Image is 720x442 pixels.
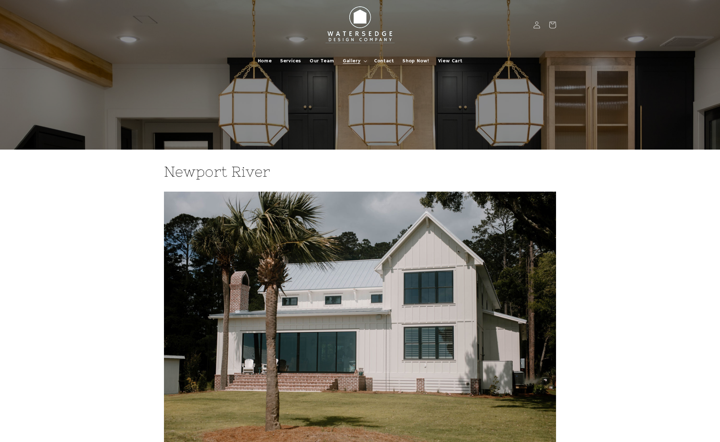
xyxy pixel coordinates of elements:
a: Services [276,53,305,68]
span: Gallery [343,58,360,64]
img: Watersedge Design Co [321,3,399,47]
a: Contact [370,53,398,68]
a: Home [253,53,276,68]
span: Shop Now! [402,58,429,64]
a: View Cart [434,53,467,68]
h2: Newport River [164,162,556,181]
span: Services [280,58,301,64]
span: Our Team [310,58,334,64]
span: View Cart [438,58,462,64]
summary: Gallery [339,53,370,68]
a: Shop Now! [398,53,433,68]
span: Contact [374,58,394,64]
span: Home [258,58,272,64]
a: Our Team [305,53,339,68]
